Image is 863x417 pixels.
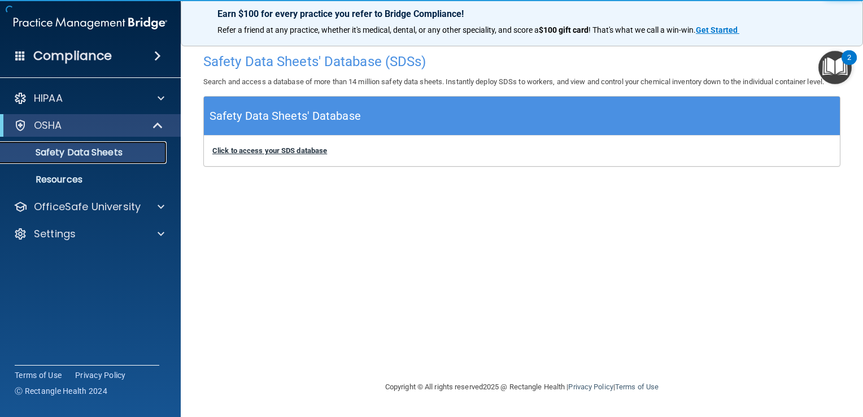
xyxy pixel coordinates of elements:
[15,385,107,397] span: Ⓒ Rectangle Health 2024
[14,12,167,34] img: PMB logo
[7,147,162,158] p: Safety Data Sheets
[568,383,613,391] a: Privacy Policy
[14,119,164,132] a: OSHA
[7,174,162,185] p: Resources
[217,8,826,19] p: Earn $100 for every practice you refer to Bridge Compliance!
[847,58,851,72] div: 2
[203,75,840,89] p: Search and access a database of more than 14 million safety data sheets. Instantly deploy SDSs to...
[696,25,738,34] strong: Get Started
[14,227,164,241] a: Settings
[203,54,840,69] h4: Safety Data Sheets' Database (SDSs)
[75,370,126,381] a: Privacy Policy
[212,146,327,155] a: Click to access your SDS database
[33,48,112,64] h4: Compliance
[539,25,589,34] strong: $100 gift card
[217,25,539,34] span: Refer a friend at any practice, whether it's medical, dental, or any other speciality, and score a
[34,200,141,214] p: OfficeSafe University
[14,92,164,105] a: HIPAA
[818,51,852,84] button: Open Resource Center, 2 new notifications
[15,370,62,381] a: Terms of Use
[316,369,728,405] div: Copyright © All rights reserved 2025 @ Rectangle Health | |
[14,200,164,214] a: OfficeSafe University
[34,119,62,132] p: OSHA
[210,106,361,126] h5: Safety Data Sheets' Database
[34,227,76,241] p: Settings
[696,25,739,34] a: Get Started
[615,383,659,391] a: Terms of Use
[589,25,696,34] span: ! That's what we call a win-win.
[34,92,63,105] p: HIPAA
